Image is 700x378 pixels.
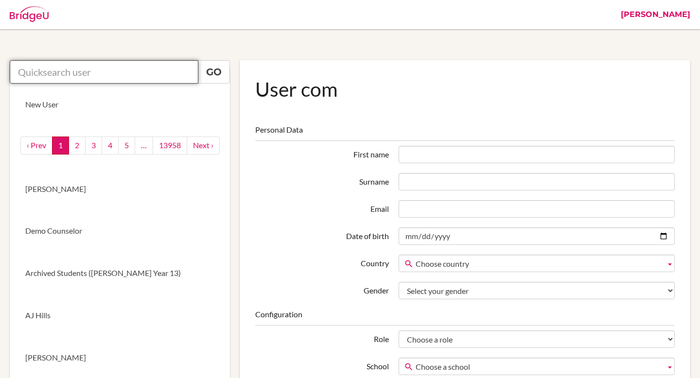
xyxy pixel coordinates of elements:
a: 3 [85,137,102,155]
span: Choose a school [416,358,662,376]
label: School [250,358,393,372]
a: 13958 [153,137,187,155]
label: Email [250,200,393,215]
a: 1 [52,137,69,155]
a: ‹ Prev [20,137,52,155]
label: Surname [250,173,393,188]
a: 5 [118,137,135,155]
a: 2 [69,137,86,155]
label: Role [250,330,393,345]
input: Quicksearch user [10,60,198,84]
a: 4 [102,137,119,155]
img: Bridge-U [10,6,49,22]
a: … [135,137,153,155]
label: Date of birth [250,227,393,242]
a: New User [10,84,230,126]
label: First name [250,146,393,160]
a: [PERSON_NAME] [10,168,230,210]
h1: User com [255,76,675,103]
label: Gender [250,282,393,296]
a: AJ Hills [10,294,230,337]
legend: Configuration [255,309,675,326]
legend: Personal Data [255,124,675,141]
span: Choose country [416,255,662,273]
label: Country [250,255,393,269]
a: Demo Counselor [10,210,230,252]
a: next [187,137,220,155]
a: Go [198,60,230,84]
a: Archived Students ([PERSON_NAME] Year 13) [10,252,230,294]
